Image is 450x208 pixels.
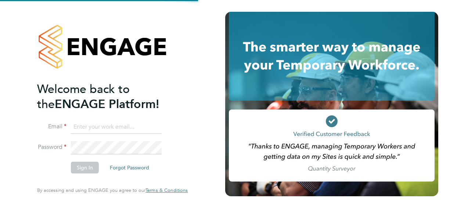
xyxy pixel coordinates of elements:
span: Welcome back to the [37,82,130,111]
a: Terms & Conditions [145,187,188,193]
h2: ENGAGE Platform! [37,82,180,112]
button: Sign In [71,162,99,173]
button: Forgot Password [104,162,155,173]
input: Enter your work email... [71,121,162,134]
label: Email [37,123,66,130]
label: Password [37,143,66,151]
span: By accessing and using ENGAGE you agree to our [37,187,188,193]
